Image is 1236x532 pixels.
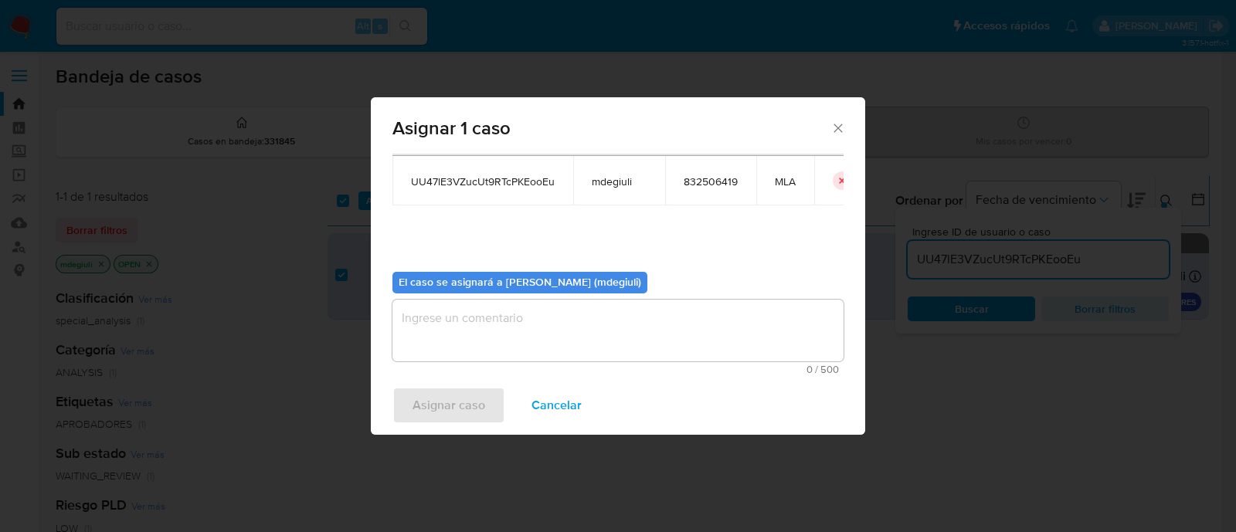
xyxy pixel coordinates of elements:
[397,364,839,374] span: Máximo 500 caracteres
[684,175,738,188] span: 832506419
[592,175,647,188] span: mdegiuli
[775,175,796,188] span: MLA
[531,388,582,422] span: Cancelar
[833,171,851,190] button: icon-button
[399,274,641,290] b: El caso se asignará a [PERSON_NAME] (mdegiuli)
[830,120,844,134] button: Cerrar ventana
[392,119,830,137] span: Asignar 1 caso
[411,175,555,188] span: UU47lE3VZucUt9RTcPKEooEu
[511,387,602,424] button: Cancelar
[371,97,865,435] div: assign-modal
